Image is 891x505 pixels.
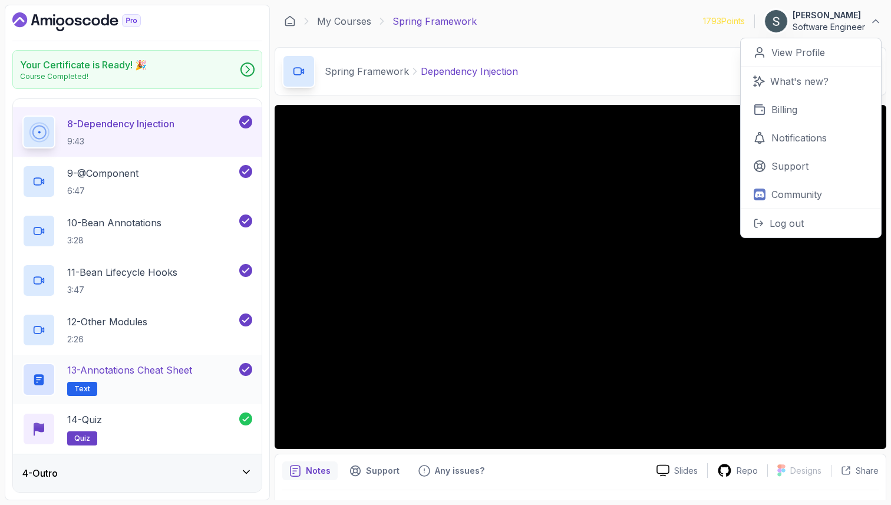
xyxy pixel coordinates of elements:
p: 2:26 [67,334,147,345]
button: notes button [282,461,338,480]
p: View Profile [771,45,825,60]
p: Repo [737,465,758,477]
p: Slides [674,465,698,477]
p: Spring Framework [325,64,409,78]
a: Dashboard [12,12,168,31]
p: 9 - @Component [67,166,138,180]
button: 4-Outro [13,454,262,492]
span: Text [74,384,90,394]
p: 10 - Bean Annotations [67,216,161,230]
h2: Your Certificate is Ready! 🎉 [20,58,147,72]
p: Designs [790,465,821,477]
iframe: 8 - Dependency Injection [275,105,886,449]
a: My Courses [317,14,371,28]
p: Course Completed! [20,72,147,81]
a: Repo [708,463,767,478]
p: 3:28 [67,235,161,246]
button: 13-Annotations Cheat SheetText [22,363,252,396]
p: 9:43 [67,136,174,147]
a: Billing [741,95,881,124]
p: Any issues? [435,465,484,477]
p: Spring Framework [392,14,477,28]
p: 12 - Other Modules [67,315,147,329]
span: quiz [74,434,90,443]
p: Log out [770,216,804,230]
p: Support [771,159,808,173]
button: 9-@Component6:47 [22,165,252,198]
p: Community [771,187,822,202]
p: Software Engineer [793,21,865,33]
button: 11-Bean Lifecycle Hooks3:47 [22,264,252,297]
button: 8-Dependency Injection9:43 [22,115,252,148]
a: Support [741,152,881,180]
p: Dependency Injection [421,64,518,78]
a: Slides [647,464,707,477]
button: 10-Bean Annotations3:28 [22,214,252,247]
button: Support button [342,461,407,480]
button: user profile image[PERSON_NAME]Software Engineer [764,9,882,33]
a: Dashboard [284,15,296,27]
a: View Profile [741,38,881,67]
p: Support [366,465,400,477]
img: user profile image [765,10,787,32]
p: What's new? [770,74,829,88]
p: Share [856,465,879,477]
button: Feedback button [411,461,491,480]
a: What's new? [741,67,881,95]
p: 13 - Annotations Cheat Sheet [67,363,192,377]
p: 3:47 [67,284,177,296]
p: 8 - Dependency Injection [67,117,174,131]
button: Log out [741,209,881,237]
p: 14 - Quiz [67,412,102,427]
a: Notifications [741,124,881,152]
p: Notes [306,465,331,477]
p: 1793 Points [703,15,745,27]
a: Community [741,180,881,209]
h3: 4 - Outro [22,466,58,480]
button: 12-Other Modules2:26 [22,313,252,346]
p: Notifications [771,131,827,145]
p: Billing [771,103,797,117]
button: 14-Quizquiz [22,412,252,445]
p: 11 - Bean Lifecycle Hooks [67,265,177,279]
button: Share [831,465,879,477]
a: Your Certificate is Ready! 🎉Course Completed! [12,50,262,89]
p: 6:47 [67,185,138,197]
p: [PERSON_NAME] [793,9,865,21]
